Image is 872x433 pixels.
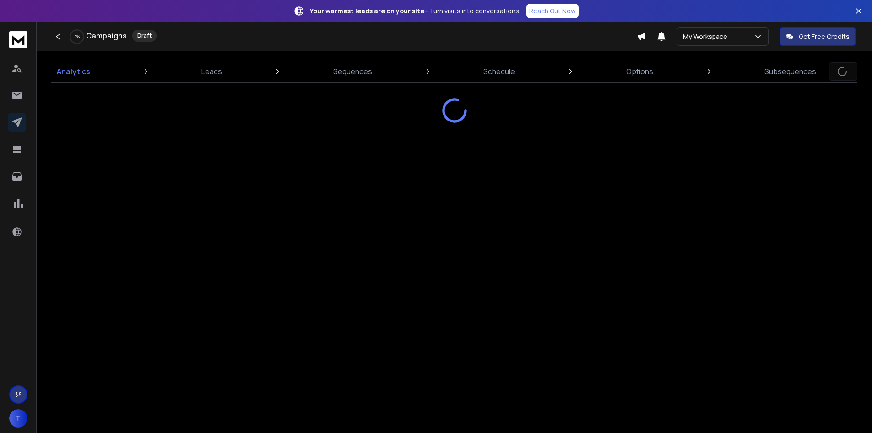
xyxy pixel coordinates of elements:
a: Schedule [478,60,520,82]
p: Sequences [333,66,372,77]
p: Schedule [483,66,515,77]
button: T [9,409,27,428]
p: My Workspace [683,32,731,41]
div: Draft [132,30,157,42]
a: Subsequences [759,60,822,82]
a: Leads [196,60,227,82]
a: Analytics [51,60,96,82]
p: Reach Out Now [529,6,576,16]
a: Sequences [328,60,378,82]
img: logo [9,31,27,48]
p: – Turn visits into conversations [310,6,519,16]
p: Options [626,66,653,77]
p: Analytics [57,66,90,77]
button: Get Free Credits [780,27,856,46]
a: Options [621,60,659,82]
p: Leads [201,66,222,77]
h1: Campaigns [86,30,127,41]
a: Reach Out Now [526,4,579,18]
strong: Your warmest leads are on your site [310,6,424,15]
p: Get Free Credits [799,32,850,41]
p: Subsequences [764,66,816,77]
p: 0 % [75,34,80,39]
